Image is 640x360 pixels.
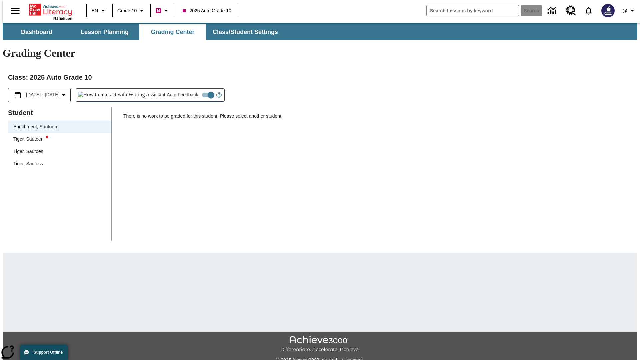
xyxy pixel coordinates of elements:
[89,5,110,17] button: Language: EN, Select a language
[8,145,111,158] div: Tiger, Sautoes
[21,28,52,36] span: Dashboard
[619,5,640,17] button: Profile/Settings
[8,133,111,145] div: Tiger, Sautoenwriting assistant alert
[427,5,519,16] input: search field
[11,91,68,99] button: Select the date range menu item
[167,91,198,98] span: Auto Feedback
[53,16,72,20] span: NJ Edition
[622,7,627,14] span: @
[13,160,43,167] div: Tiger, Sautoss
[8,158,111,170] div: Tiger, Sautoss
[8,107,111,118] p: Student
[123,113,632,125] p: There is no work to be graded for this student. Please select another student.
[29,3,72,16] a: Home
[13,148,43,155] div: Tiger, Sautoes
[81,28,129,36] span: Lesson Planning
[60,91,68,99] svg: Collapse Date Range Filter
[280,336,360,353] img: Achieve3000 Differentiate Accelerate Achieve
[5,1,25,21] button: Open side menu
[3,47,637,59] h1: Grading Center
[8,121,111,133] div: Enrichment, Sautoen
[26,91,60,98] span: [DATE] - [DATE]
[46,136,48,138] svg: writing assistant alert
[20,345,68,360] button: Support Offline
[580,2,597,19] a: Notifications
[71,24,138,40] button: Lesson Planning
[3,24,284,40] div: SubNavbar
[214,89,224,101] button: Open Help for Writing Assistant
[544,2,562,20] a: Data Center
[562,2,580,20] a: Resource Center, Will open in new tab
[34,350,63,355] span: Support Offline
[153,5,173,17] button: Boost Class color is violet red. Change class color
[115,5,148,17] button: Grade: Grade 10, Select a grade
[13,136,48,143] div: Tiger, Sautoen
[117,7,137,14] span: Grade 10
[3,23,637,40] div: SubNavbar
[213,28,278,36] span: Class/Student Settings
[601,4,615,17] img: Avatar
[151,28,194,36] span: Grading Center
[29,2,72,20] div: Home
[78,92,166,98] img: How to interact with Writing Assistant
[207,24,283,40] button: Class/Student Settings
[13,123,57,130] div: Enrichment, Sautoen
[139,24,206,40] button: Grading Center
[8,72,632,83] h2: Class : 2025 Auto Grade 10
[183,7,231,14] span: 2025 Auto Grade 10
[3,24,70,40] button: Dashboard
[157,6,160,15] span: B
[92,7,98,14] span: EN
[597,2,619,19] button: Select a new avatar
